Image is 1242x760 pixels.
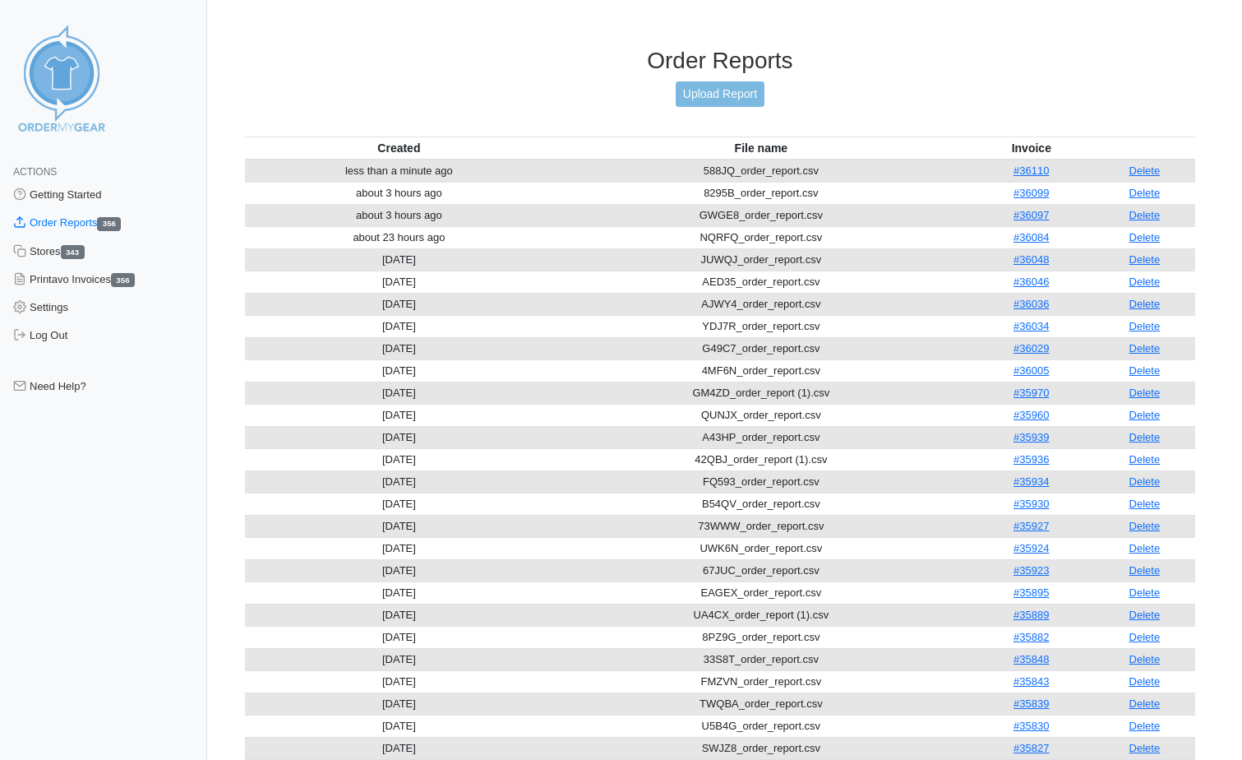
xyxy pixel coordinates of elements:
[553,226,969,248] td: NQRFQ_order_report.csv
[245,382,553,404] td: [DATE]
[1129,387,1161,399] a: Delete
[1129,431,1161,443] a: Delete
[553,559,969,582] td: 67JUC_order_report.csv
[553,182,969,204] td: 8295B_order_report.csv
[1129,409,1161,421] a: Delete
[245,182,553,204] td: about 3 hours ago
[1129,586,1161,599] a: Delete
[111,273,135,287] span: 356
[1013,298,1049,310] a: #36036
[1013,187,1049,199] a: #36099
[1013,253,1049,266] a: #36048
[969,137,1094,160] th: Invoice
[553,337,969,359] td: G49C7_order_report.csv
[245,248,553,271] td: [DATE]
[1129,564,1161,577] a: Delete
[1129,231,1161,243] a: Delete
[1013,342,1049,355] a: #36029
[245,448,553,470] td: [DATE]
[1013,431,1049,443] a: #35939
[553,670,969,693] td: FMZVN_order_report.csv
[1129,609,1161,621] a: Delete
[245,315,553,337] td: [DATE]
[245,670,553,693] td: [DATE]
[1129,320,1161,332] a: Delete
[1013,364,1049,377] a: #36005
[245,470,553,493] td: [DATE]
[553,470,969,493] td: FQ593_order_report.csv
[1129,209,1161,221] a: Delete
[245,47,1195,75] h3: Order Reports
[245,204,553,226] td: about 3 hours ago
[1013,542,1049,554] a: #35924
[1013,165,1049,177] a: #36110
[1013,520,1049,532] a: #35927
[245,715,553,737] td: [DATE]
[553,404,969,426] td: QUNJX_order_report.csv
[245,337,553,359] td: [DATE]
[553,604,969,626] td: UA4CX_order_report (1).csv
[1013,720,1049,732] a: #35830
[553,493,969,515] td: B54QV_order_report.csv
[245,426,553,448] td: [DATE]
[1129,453,1161,466] a: Delete
[245,582,553,604] td: [DATE]
[1013,609,1049,621] a: #35889
[553,293,969,315] td: AJWY4_order_report.csv
[553,648,969,670] td: 33S8T_order_report.csv
[553,515,969,537] td: 73WWW_order_report.csv
[1013,586,1049,599] a: #35895
[245,693,553,715] td: [DATE]
[1013,564,1049,577] a: #35923
[61,245,85,259] span: 343
[1013,498,1049,510] a: #35930
[553,537,969,559] td: UWK6N_order_report.csv
[1013,276,1049,288] a: #36046
[245,626,553,648] td: [DATE]
[1129,253,1161,266] a: Delete
[245,559,553,582] td: [DATE]
[1129,742,1161,754] a: Delete
[553,271,969,293] td: AED35_order_report.csv
[1013,320,1049,332] a: #36034
[1013,409,1049,421] a: #35960
[1129,165,1161,177] a: Delete
[245,404,553,426] td: [DATE]
[1129,675,1161,688] a: Delete
[553,315,969,337] td: YDJ7R_order_report.csv
[1013,453,1049,466] a: #35936
[1013,697,1049,710] a: #35839
[676,81,764,107] a: Upload Report
[553,204,969,226] td: GWGE8_order_report.csv
[1129,187,1161,199] a: Delete
[1129,542,1161,554] a: Delete
[553,715,969,737] td: U5B4G_order_report.csv
[245,160,553,183] td: less than a minute ago
[1129,298,1161,310] a: Delete
[245,293,553,315] td: [DATE]
[245,604,553,626] td: [DATE]
[553,582,969,604] td: EAGEX_order_report.csv
[1013,387,1049,399] a: #35970
[1129,342,1161,355] a: Delete
[1129,631,1161,643] a: Delete
[553,248,969,271] td: JUWQJ_order_report.csv
[1013,631,1049,643] a: #35882
[97,217,121,231] span: 356
[1129,498,1161,510] a: Delete
[553,359,969,382] td: 4MF6N_order_report.csv
[13,166,57,178] span: Actions
[553,626,969,648] td: 8PZ9G_order_report.csv
[553,160,969,183] td: 588JQ_order_report.csv
[1013,653,1049,665] a: #35848
[1129,475,1161,488] a: Delete
[1129,276,1161,288] a: Delete
[245,359,553,382] td: [DATE]
[245,271,553,293] td: [DATE]
[245,493,553,515] td: [DATE]
[245,648,553,670] td: [DATE]
[245,226,553,248] td: about 23 hours ago
[1129,520,1161,532] a: Delete
[1013,742,1049,754] a: #35827
[553,426,969,448] td: A43HP_order_report.csv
